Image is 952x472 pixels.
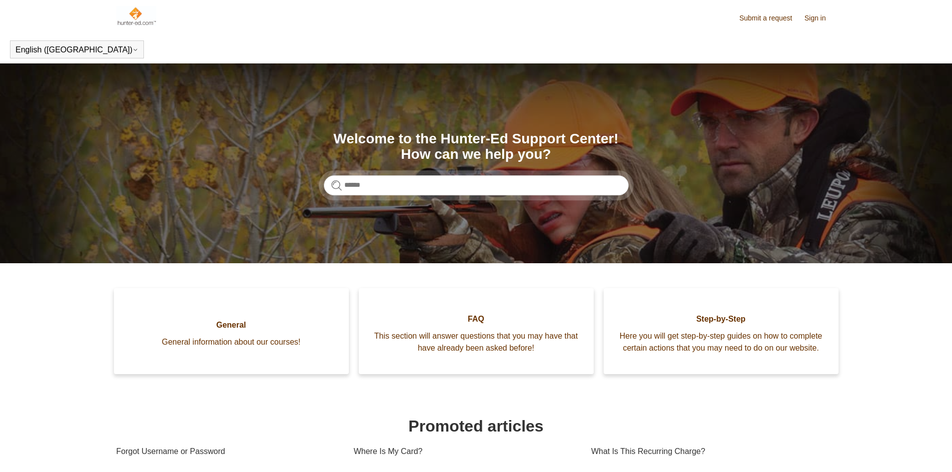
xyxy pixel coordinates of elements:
[129,319,334,331] span: General
[374,313,579,325] span: FAQ
[129,336,334,348] span: General information about our courses!
[619,330,824,354] span: Here you will get step-by-step guides on how to complete certain actions that you may need to do ...
[619,313,824,325] span: Step-by-Step
[805,13,836,23] a: Sign in
[116,438,339,465] a: Forgot Username or Password
[116,6,157,26] img: Hunter-Ed Help Center home page
[15,45,138,54] button: English ([GEOGRAPHIC_DATA])
[324,131,629,162] h1: Welcome to the Hunter-Ed Support Center! How can we help you?
[324,175,629,195] input: Search
[739,13,802,23] a: Submit a request
[591,438,829,465] a: What Is This Recurring Charge?
[354,438,576,465] a: Where Is My Card?
[116,414,836,438] h1: Promoted articles
[604,288,839,374] a: Step-by-Step Here you will get step-by-step guides on how to complete certain actions that you ma...
[359,288,594,374] a: FAQ This section will answer questions that you may have that have already been asked before!
[374,330,579,354] span: This section will answer questions that you may have that have already been asked before!
[114,288,349,374] a: General General information about our courses!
